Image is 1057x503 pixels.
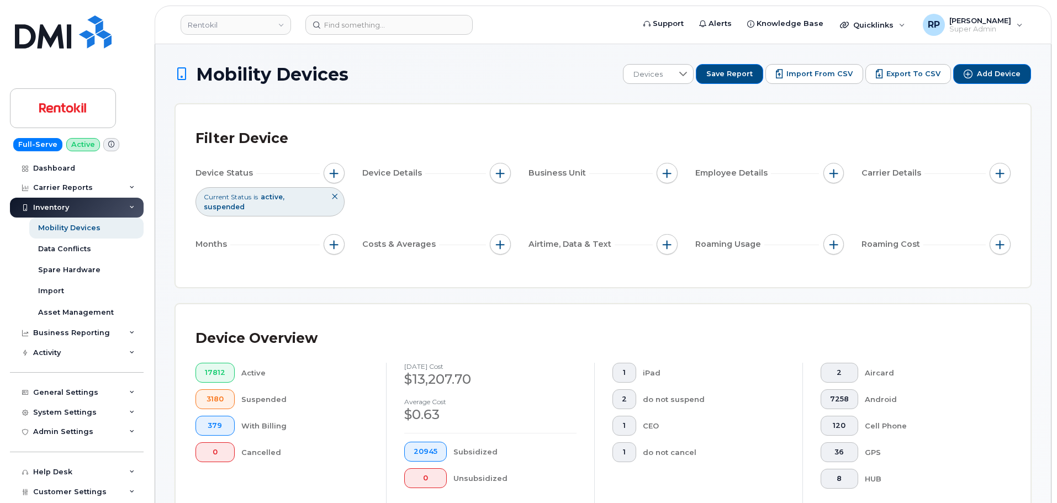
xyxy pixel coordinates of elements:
span: 379 [205,421,225,430]
button: 1 [612,363,636,383]
span: Airtime, Data & Text [528,239,615,250]
span: 17812 [205,368,225,377]
span: 3180 [205,395,225,404]
span: Business Unit [528,167,589,179]
button: 0 [404,468,447,488]
span: 2 [830,368,849,377]
button: Save Report [696,64,763,84]
div: $13,207.70 [404,370,577,389]
div: With Billing [241,416,369,436]
div: Subsidized [453,442,577,462]
span: is [253,192,258,202]
span: Export to CSV [886,69,940,79]
div: Android [865,389,993,409]
div: Aircard [865,363,993,383]
span: Carrier Details [862,167,924,179]
span: 1 [622,368,627,377]
button: 3180 [195,389,235,409]
button: 1 [612,442,636,462]
div: Cancelled [241,442,369,462]
span: Costs & Averages [362,239,439,250]
span: 1 [622,421,627,430]
div: HUB [865,469,993,489]
span: Roaming Usage [695,239,764,250]
span: 7258 [830,395,849,404]
div: Device Overview [195,324,318,353]
button: Export to CSV [865,64,951,84]
h4: [DATE] cost [404,363,577,370]
span: Add Device [977,69,1021,79]
div: CEO [643,416,785,436]
span: Devices [623,65,673,84]
span: 0 [414,474,437,483]
button: 0 [195,442,235,462]
div: GPS [865,442,993,462]
span: 8 [830,474,849,483]
span: Device Status [195,167,256,179]
button: 1 [612,416,636,436]
div: Suspended [241,389,369,409]
button: Add Device [953,64,1031,84]
span: 36 [830,448,849,457]
div: do not suspend [643,389,785,409]
span: 120 [830,421,849,430]
span: Mobility Devices [196,65,348,84]
button: 8 [821,469,858,489]
div: Cell Phone [865,416,993,436]
span: 1 [622,448,627,457]
div: Unsubsidized [453,468,577,488]
span: Employee Details [695,167,771,179]
div: do not cancel [643,442,785,462]
button: 379 [195,416,235,436]
button: 7258 [821,389,858,409]
span: 2 [622,395,627,404]
span: Import from CSV [786,69,853,79]
span: Roaming Cost [862,239,923,250]
div: iPad [643,363,785,383]
span: Current Status [204,192,251,202]
div: Filter Device [195,124,288,153]
span: 0 [205,448,225,457]
button: 2 [612,389,636,409]
div: Active [241,363,369,383]
button: 17812 [195,363,235,383]
span: active [261,193,284,201]
button: 36 [821,442,858,462]
h4: Average cost [404,398,577,405]
span: Save Report [706,69,753,79]
button: 120 [821,416,858,436]
div: $0.63 [404,405,577,424]
span: 20945 [414,447,437,456]
button: 20945 [404,442,447,462]
button: 2 [821,363,858,383]
span: Device Details [362,167,425,179]
iframe: Messenger Launcher [1009,455,1049,495]
button: Import from CSV [765,64,863,84]
span: Months [195,239,230,250]
span: suspended [204,203,245,211]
